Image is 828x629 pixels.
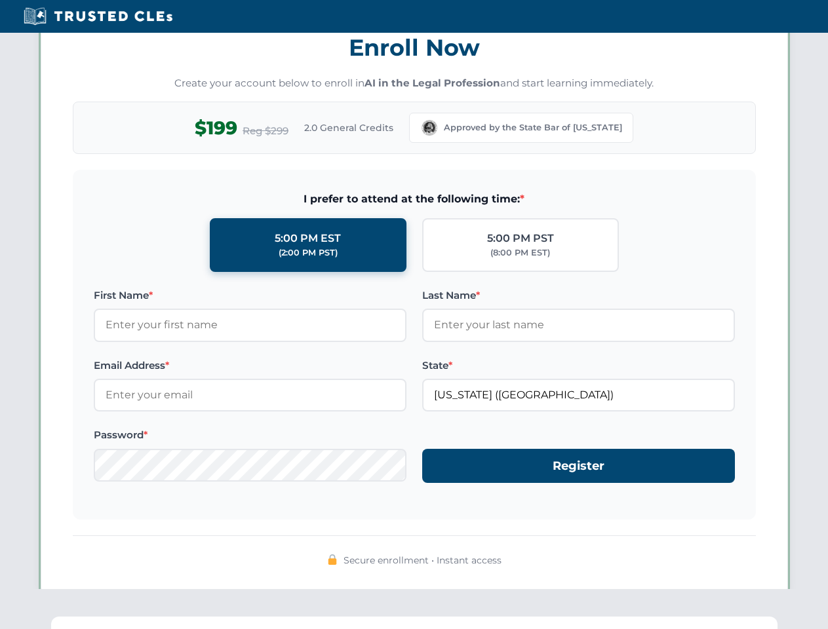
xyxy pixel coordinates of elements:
[94,379,406,411] input: Enter your email
[94,309,406,341] input: Enter your first name
[279,246,338,259] div: (2:00 PM PST)
[73,27,756,68] h3: Enroll Now
[275,230,341,247] div: 5:00 PM EST
[94,191,735,208] span: I prefer to attend at the following time:
[94,358,406,373] label: Email Address
[243,123,288,139] span: Reg $299
[195,113,237,143] span: $199
[444,121,622,134] span: Approved by the State Bar of [US_STATE]
[73,76,756,91] p: Create your account below to enroll in and start learning immediately.
[422,309,735,341] input: Enter your last name
[344,553,502,567] span: Secure enrollment • Instant access
[420,119,439,137] img: Washington Bar
[487,230,554,247] div: 5:00 PM PST
[422,379,735,411] input: Washington (WA)
[365,77,500,89] strong: AI in the Legal Profession
[20,7,176,26] img: Trusted CLEs
[304,121,393,135] span: 2.0 General Credits
[490,246,550,259] div: (8:00 PM EST)
[422,288,735,303] label: Last Name
[422,358,735,373] label: State
[327,554,338,565] img: 🔒
[94,288,406,303] label: First Name
[94,427,406,443] label: Password
[422,449,735,484] button: Register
